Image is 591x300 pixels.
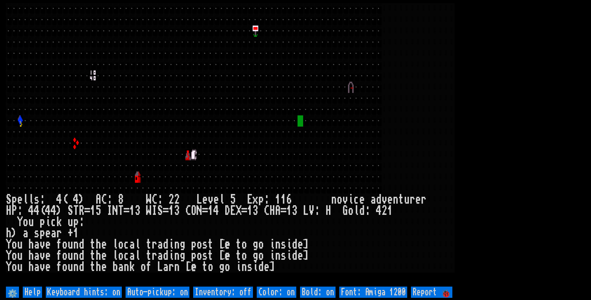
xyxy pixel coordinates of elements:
[146,205,152,216] div: W
[298,239,303,250] div: e
[17,194,23,205] div: e
[236,250,241,261] div: t
[225,205,230,216] div: D
[6,239,12,250] div: Y
[34,228,40,239] div: s
[326,205,331,216] div: H
[126,287,189,298] input: Auto-pickup: on
[202,250,208,261] div: s
[376,205,382,216] div: 4
[275,250,281,261] div: n
[112,250,118,261] div: l
[62,261,68,273] div: o
[152,250,157,261] div: r
[152,194,157,205] div: C
[40,250,45,261] div: v
[213,205,219,216] div: 4
[253,194,258,205] div: x
[56,216,62,228] div: k
[292,205,298,216] div: 3
[73,239,79,250] div: n
[73,194,79,205] div: 4
[112,261,118,273] div: b
[174,194,180,205] div: 2
[236,205,241,216] div: X
[45,250,51,261] div: e
[219,261,225,273] div: g
[118,261,124,273] div: a
[230,194,236,205] div: 5
[359,194,365,205] div: e
[264,261,269,273] div: e
[56,239,62,250] div: f
[68,250,73,261] div: u
[73,261,79,273] div: n
[292,239,298,250] div: d
[101,261,107,273] div: e
[96,261,101,273] div: h
[264,194,269,205] div: :
[219,239,225,250] div: [
[129,250,135,261] div: a
[62,250,68,261] div: o
[12,261,17,273] div: o
[12,239,17,250] div: o
[303,250,309,261] div: ]
[410,194,415,205] div: r
[28,216,34,228] div: u
[300,287,336,298] input: Bold: on
[23,216,28,228] div: o
[169,205,174,216] div: 1
[62,239,68,250] div: o
[309,205,314,216] div: V
[56,205,62,216] div: )
[129,239,135,250] div: a
[185,261,191,273] div: [
[40,261,45,273] div: v
[17,205,23,216] div: :
[197,239,202,250] div: o
[73,216,79,228] div: p
[191,261,197,273] div: e
[286,205,292,216] div: 1
[163,250,169,261] div: d
[107,194,112,205] div: :
[79,261,84,273] div: d
[370,194,376,205] div: a
[79,205,84,216] div: R
[281,205,286,216] div: =
[208,205,213,216] div: 1
[253,205,258,216] div: 3
[264,205,269,216] div: C
[241,250,247,261] div: o
[219,250,225,261] div: [
[28,261,34,273] div: h
[73,228,79,239] div: 1
[258,239,264,250] div: o
[118,205,124,216] div: T
[56,228,62,239] div: r
[247,194,253,205] div: E
[169,261,174,273] div: r
[157,205,163,216] div: S
[253,239,258,250] div: g
[197,205,202,216] div: N
[163,239,169,250] div: d
[253,261,258,273] div: i
[342,205,348,216] div: G
[174,205,180,216] div: 3
[17,239,23,250] div: u
[107,205,112,216] div: I
[275,239,281,250] div: n
[6,261,12,273] div: Y
[376,194,382,205] div: d
[169,250,174,261] div: i
[174,261,180,273] div: n
[124,250,129,261] div: c
[387,194,393,205] div: e
[40,216,45,228] div: p
[118,194,124,205] div: 8
[90,250,96,261] div: t
[73,205,79,216] div: T
[225,250,230,261] div: e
